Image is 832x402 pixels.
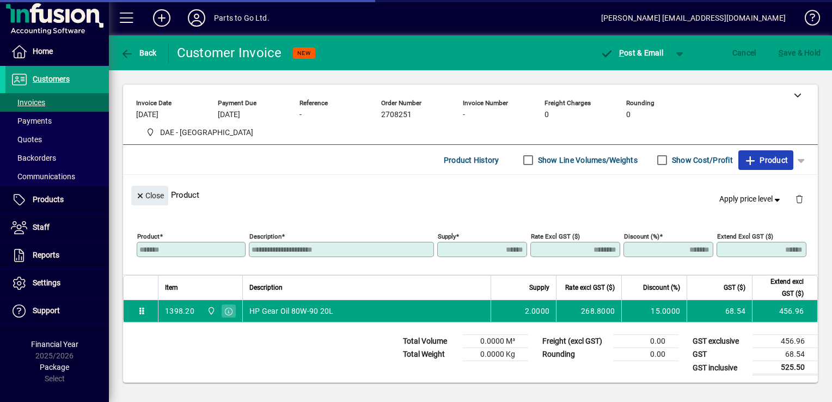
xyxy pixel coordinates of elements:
[33,195,64,204] span: Products
[136,187,164,205] span: Close
[177,44,282,62] div: Customer Invoice
[142,126,258,139] span: DAE - Great Barrier Island
[11,154,56,162] span: Backorders
[463,335,528,348] td: 0.0000 M³
[613,348,678,361] td: 0.00
[670,155,733,166] label: Show Cost/Profit
[753,361,818,375] td: 525.50
[5,186,109,214] a: Products
[249,233,282,240] mat-label: Description
[144,8,179,28] button: Add
[249,306,334,316] span: HP Gear Oil 80W-90 20L
[120,48,157,57] span: Back
[717,233,773,240] mat-label: Extend excl GST ($)
[531,233,580,240] mat-label: Rate excl GST ($)
[752,300,817,322] td: 456.96
[299,111,302,119] span: -
[626,111,631,119] span: 0
[129,190,171,200] app-page-header-button: Close
[40,363,69,371] span: Package
[5,130,109,149] a: Quotes
[5,242,109,269] a: Reports
[715,190,787,209] button: Apply price level
[779,44,821,62] span: ave & Hold
[165,282,178,294] span: Item
[218,111,240,119] span: [DATE]
[438,233,456,240] mat-label: Supply
[600,48,663,57] span: ost & Email
[297,50,311,57] span: NEW
[439,150,504,170] button: Product History
[397,348,463,361] td: Total Weight
[643,282,680,294] span: Discount (%)
[724,282,745,294] span: GST ($)
[525,306,550,316] span: 2.0000
[5,149,109,167] a: Backorders
[11,172,75,181] span: Communications
[160,127,253,138] span: DAE - [GEOGRAPHIC_DATA]
[5,93,109,112] a: Invoices
[11,135,42,144] span: Quotes
[529,282,549,294] span: Supply
[753,348,818,361] td: 68.54
[249,282,283,294] span: Description
[687,361,753,375] td: GST inclusive
[33,278,60,287] span: Settings
[719,193,782,205] span: Apply price level
[179,8,214,28] button: Profile
[776,43,823,63] button: Save & Hold
[136,111,158,119] span: [DATE]
[613,335,678,348] td: 0.00
[5,270,109,297] a: Settings
[11,98,45,107] span: Invoices
[11,117,52,125] span: Payments
[214,9,270,27] div: Parts to Go Ltd.
[797,2,818,38] a: Knowledge Base
[779,48,783,57] span: S
[545,111,549,119] span: 0
[537,348,613,361] td: Rounding
[463,348,528,361] td: 0.0000 Kg
[5,38,109,65] a: Home
[744,151,788,169] span: Product
[397,335,463,348] td: Total Volume
[5,112,109,130] a: Payments
[5,297,109,325] a: Support
[687,300,752,322] td: 68.54
[565,282,615,294] span: Rate excl GST ($)
[5,214,109,241] a: Staff
[123,175,818,215] div: Product
[563,306,615,316] div: 268.8000
[738,150,793,170] button: Product
[687,348,753,361] td: GST
[753,335,818,348] td: 456.96
[137,233,160,240] mat-label: Product
[33,251,59,259] span: Reports
[463,111,465,119] span: -
[33,75,70,83] span: Customers
[204,305,217,317] span: DAE - Great Barrier Island
[537,335,613,348] td: Freight (excl GST)
[33,47,53,56] span: Home
[444,151,499,169] span: Product History
[687,335,753,348] td: GST exclusive
[31,340,78,349] span: Financial Year
[5,167,109,186] a: Communications
[759,276,804,300] span: Extend excl GST ($)
[118,43,160,63] button: Back
[601,9,786,27] div: [PERSON_NAME] [EMAIL_ADDRESS][DOMAIN_NAME]
[786,186,812,212] button: Delete
[33,306,60,315] span: Support
[621,300,687,322] td: 15.0000
[536,155,638,166] label: Show Line Volumes/Weights
[131,186,168,205] button: Close
[786,194,812,204] app-page-header-button: Delete
[381,111,412,119] span: 2708251
[109,43,169,63] app-page-header-button: Back
[619,48,624,57] span: P
[165,306,194,316] div: 1398.20
[33,223,50,232] span: Staff
[624,233,659,240] mat-label: Discount (%)
[595,43,669,63] button: Post & Email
